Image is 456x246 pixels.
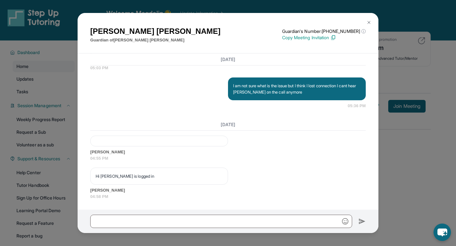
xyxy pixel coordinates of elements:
img: Send icon [358,218,366,225]
p: Hi [PERSON_NAME] is logged in [96,173,223,179]
button: chat-button [434,224,451,241]
h3: [DATE] [90,56,366,62]
p: Copy Meeting Invitation [282,34,366,41]
img: Close Icon [366,20,371,25]
span: ⓘ [361,28,366,34]
span: 04:58 PM [90,194,366,200]
p: Guardian of [PERSON_NAME] [PERSON_NAME] [90,37,220,43]
p: Guardian's Number: [PHONE_NUMBER] [282,28,366,34]
span: 05:03 PM [90,65,366,71]
span: 04:55 PM [90,155,366,162]
p: I am not sure what is the issue but I think I lost connection I cant hear [PERSON_NAME] on the ca... [233,83,361,95]
img: Copy Icon [330,35,336,40]
span: [PERSON_NAME] [90,187,366,194]
img: Emoji [342,218,348,224]
h1: [PERSON_NAME] [PERSON_NAME] [90,26,220,37]
h3: [DATE] [90,121,366,128]
span: [PERSON_NAME] [90,149,366,155]
span: 05:36 PM [348,103,366,109]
